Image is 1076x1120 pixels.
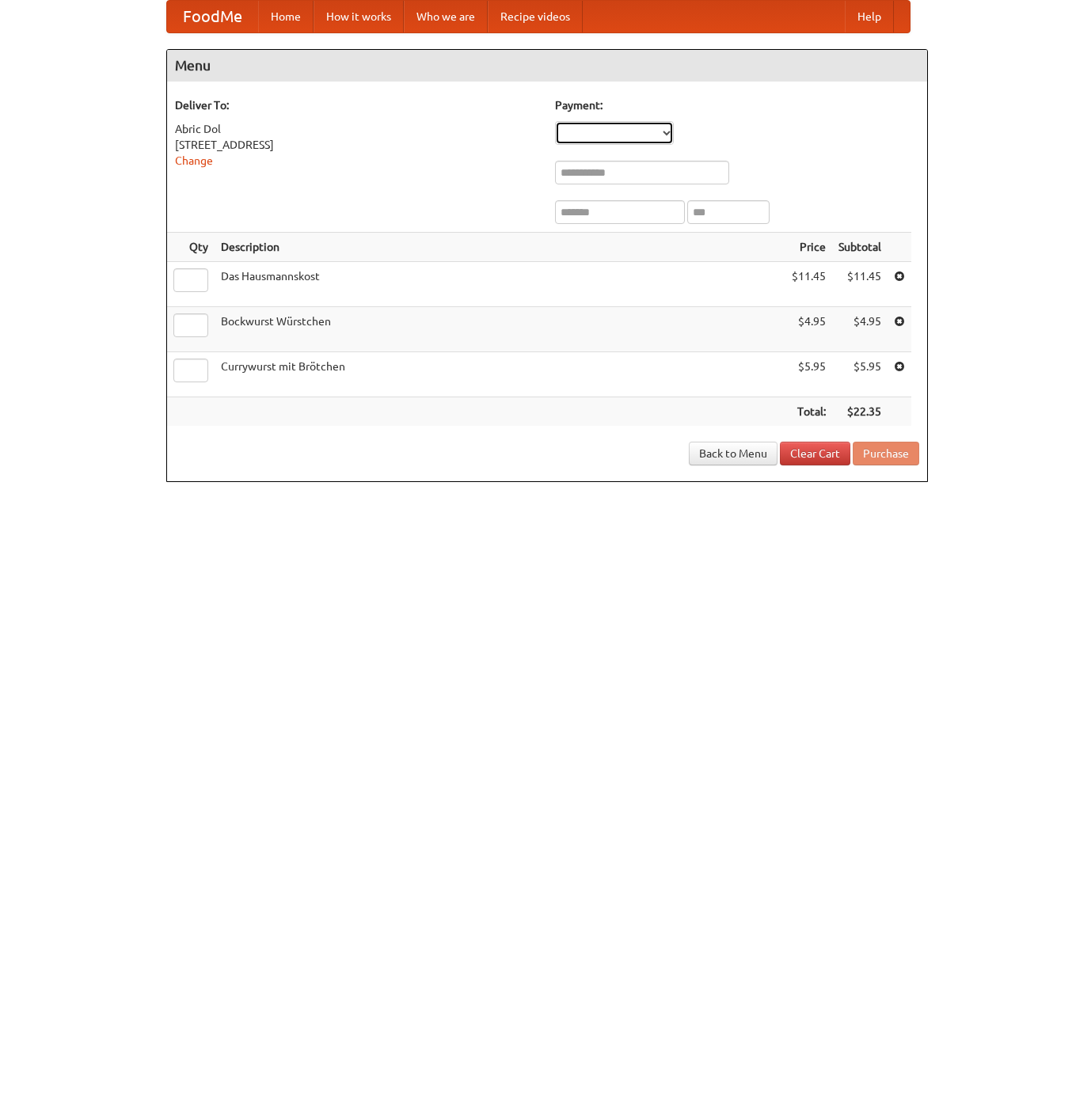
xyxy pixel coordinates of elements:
th: Qty [167,233,215,262]
th: Description [215,233,785,262]
th: Price [785,233,832,262]
a: Change [175,154,213,167]
h4: Menu [167,50,927,82]
div: Abric Dol [175,121,539,137]
td: $11.45 [785,262,832,307]
div: [STREET_ADDRESS] [175,137,539,153]
th: Total: [785,397,832,427]
th: Subtotal [832,233,888,262]
a: FoodMe [167,1,258,32]
h5: Payment: [555,97,919,113]
a: Recipe videos [488,1,583,32]
td: Bockwurst Würstchen [215,307,785,352]
td: Das Hausmannskost [215,262,785,307]
td: $5.95 [785,352,832,397]
a: Who we are [404,1,488,32]
a: Help [845,1,894,32]
td: Currywurst mit Brötchen [215,352,785,397]
a: How it works [314,1,404,32]
td: $5.95 [832,352,888,397]
td: $11.45 [832,262,888,307]
button: Purchase [853,442,919,465]
h5: Deliver To: [175,97,539,113]
a: Back to Menu [689,442,778,465]
th: $22.35 [832,397,888,427]
td: $4.95 [785,307,832,352]
td: $4.95 [832,307,888,352]
a: Home [258,1,314,32]
a: Clear Cart [780,442,850,465]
